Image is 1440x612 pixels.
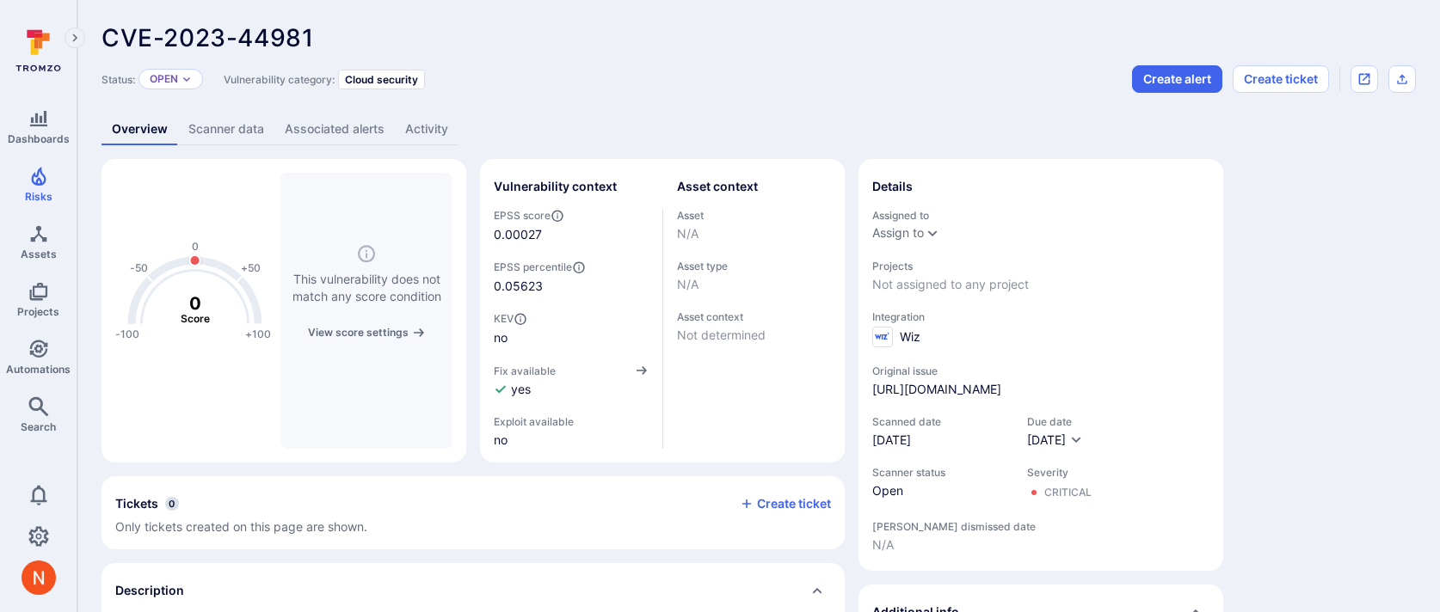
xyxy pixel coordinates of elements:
[115,582,184,599] h2: Description
[494,226,542,243] span: 0.00027
[872,381,1001,398] a: [URL][DOMAIN_NAME]
[872,536,1209,554] span: N/A
[872,520,1209,533] span: [PERSON_NAME] dismissed date
[102,476,845,549] section: tickets card
[181,312,210,325] text: Score
[8,132,70,145] span: Dashboards
[1044,486,1092,499] div: Critical
[872,209,1209,222] span: Assigned to
[511,381,531,398] span: yes
[677,310,832,323] span: Asset context
[494,415,574,428] span: Exploit available
[395,113,458,145] a: Activity
[494,364,556,377] span: Fix available
[872,310,1209,323] span: Integration
[130,261,148,274] text: -50
[21,248,57,260] span: Assets
[115,519,367,534] span: Only tickets created on this page are shown.
[872,276,1209,293] span: Not assigned to any project
[65,28,85,48] button: Expand navigation menu
[677,276,832,293] span: N/A
[308,326,426,339] button: View score settings
[161,292,230,325] g: The vulnerability score is based on the parameters defined in the settings
[1027,415,1083,449] div: Due date field
[677,209,832,222] span: Asset
[1027,431,1083,449] button: [DATE]
[338,70,425,89] div: Cloud security
[102,476,845,549] div: Collapse
[102,113,1416,145] div: Vulnerability tabs
[900,328,920,346] span: Wiz
[1027,466,1092,479] span: Severity
[494,312,649,326] span: KEV
[872,415,1010,428] span: Scanned date
[102,73,135,86] span: Status:
[22,560,56,595] div: Neeren Patki
[677,225,832,242] span: N/A
[224,73,335,86] span: Vulnerability category:
[1351,65,1378,93] div: Open original issue
[1132,65,1222,93] button: Create alert
[17,305,59,318] span: Projects
[677,260,832,272] span: Asset type
[858,159,1223,571] section: details card
[22,560,56,595] img: ACg8ocIprwjrgDQnDsNSk9Ghn5p5-B8DpAKWoJ5Gi9syOE4K59tr4Q=s96-c
[115,495,158,512] h2: Tickets
[872,260,1209,272] span: Projects
[677,327,832,344] span: Not determined
[165,497,179,511] span: 0
[872,226,924,240] button: Assign to
[192,240,199,253] text: 0
[150,72,178,86] button: Open
[677,178,758,195] h2: Asset context
[494,329,649,346] span: no
[494,209,649,223] span: EPSS score
[872,482,1010,499] span: Open
[291,271,442,305] span: This vulnerability does not match any score condition
[494,260,649,274] span: EPSS percentile
[872,431,1010,449] span: [DATE]
[189,292,201,313] tspan: 0
[102,113,178,145] a: Overview
[182,74,192,84] button: Expand dropdown
[6,363,71,376] span: Automations
[308,322,426,340] a: View score settings
[740,496,831,511] button: Create ticket
[274,113,395,145] a: Associated alerts
[926,226,939,240] button: Expand dropdown
[872,178,913,195] h2: Details
[872,364,1209,377] span: Original issue
[115,327,139,340] text: -100
[241,261,261,274] text: +50
[102,23,313,52] span: CVE-2023-44981
[21,420,56,433] span: Search
[872,466,1010,479] span: Scanner status
[1027,415,1083,428] span: Due date
[494,431,649,449] span: no
[25,190,52,203] span: Risks
[1233,65,1329,93] button: Create ticket
[1027,432,1066,447] span: [DATE]
[494,178,617,195] h2: Vulnerability context
[494,278,649,295] span: 0.05623
[69,31,81,46] i: Expand navigation menu
[1388,65,1416,93] div: Export as CSV
[178,113,274,145] a: Scanner data
[245,327,271,340] text: +100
